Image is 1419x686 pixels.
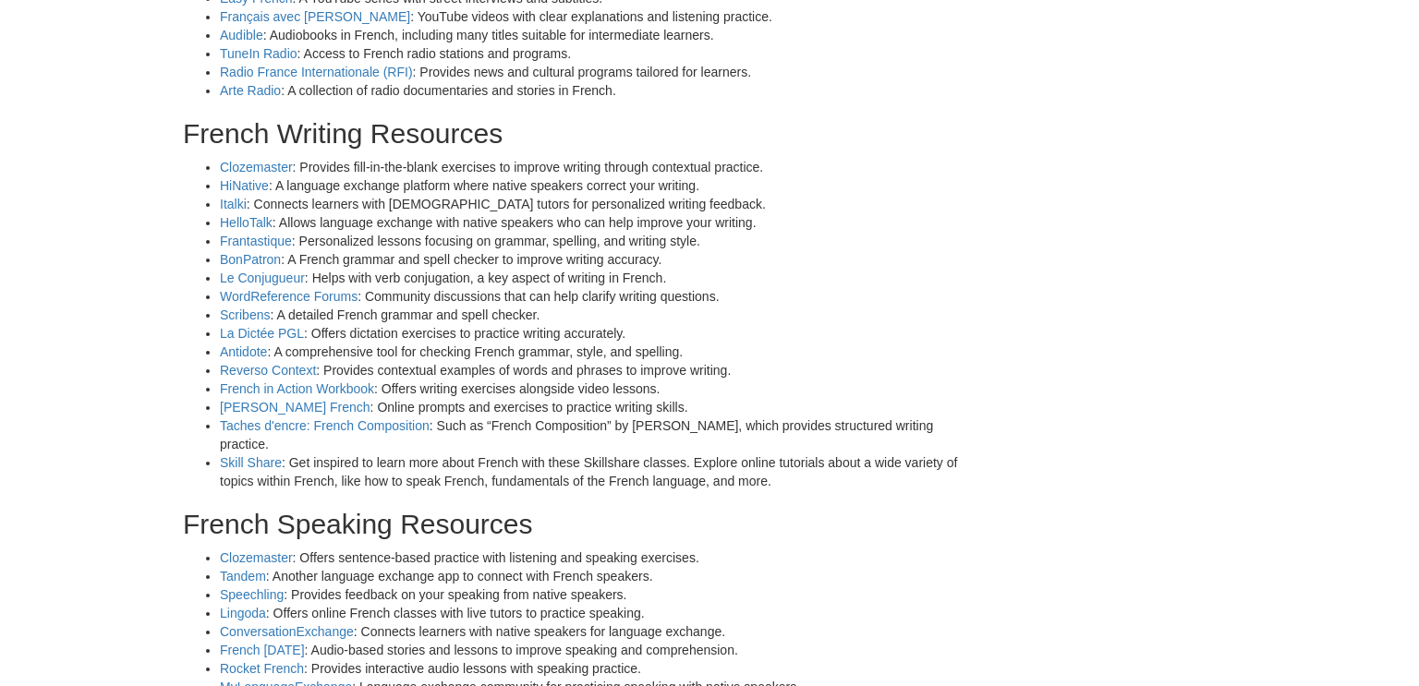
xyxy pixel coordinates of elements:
li: : Offers writing exercises alongside video lessons. [220,379,966,398]
a: WordReference Forums [220,289,358,304]
li: : Provides fill-in-the-blank exercises to improve writing through contextual practice. [220,158,966,176]
li: : Provides interactive audio lessons with speaking practice. [220,659,966,678]
li: : Offers dictation exercises to practice writing accurately. [220,324,966,343]
a: Rocket French [220,661,304,676]
li: : Another language exchange app to connect with French speakers. [220,567,966,585]
li: : Connects learners with native speakers for language exchange. [220,622,966,641]
li: : Allows language exchange with native speakers who can help improve your writing. [220,213,966,232]
a: Taches d'encre: French Composition [220,418,430,433]
li: : Helps with verb conjugation, a key aspect of writing in French. [220,269,966,287]
a: Tandem [220,569,266,584]
li: : A collection of radio documentaries and stories in French. [220,81,966,100]
a: Radio France Internationale (RFI) [220,65,413,79]
a: ConversationExchange [220,624,354,639]
li: : Audio-based stories and lessons to improve speaking and comprehension. [220,641,966,659]
a: French [DATE] [220,643,305,657]
li: : Such as “French Composition” by [PERSON_NAME], which provides structured writing practice. [220,416,966,453]
a: Audible [220,28,263,42]
h2: French Writing Resources [183,118,966,149]
a: La Dictée PGL [220,326,304,341]
a: Scribens [220,307,270,322]
a: [PERSON_NAME] French [220,400,370,415]
li: : Provides contextual examples of words and phrases to improve writing. [220,361,966,379]
li: : Offers online French classes with live tutors to practice speaking. [220,604,966,622]
li: : Provides news and cultural programs tailored for learners. [220,63,966,81]
li: : Offers sentence-based practice with listening and speaking exercises. [220,548,966,567]
a: Speechling [220,587,284,602]
li: : Online prompts and exercises to practice writing skills. [220,398,966,416]
a: Skill Share [220,455,282,470]
li: : A comprehensive tool for checking French grammar, style, and spelling. [220,343,966,361]
li: : Personalized lessons focusing on grammar, spelling, and writing style. [220,232,966,250]
a: Clozemaster [220,160,293,175]
li: : Get inspired to learn more about French with these Skillshare classes. Explore online tutorials... [220,453,966,490]
a: Reverso Context [220,363,316,378]
a: Français avec [PERSON_NAME] [220,9,410,24]
li: : Community discussions that can help clarify writing questions. [220,287,966,306]
a: Arte Radio [220,83,281,98]
li: : A detailed French grammar and spell checker. [220,306,966,324]
li: : Provides feedback on your speaking from native speakers. [220,585,966,604]
a: HiNative [220,178,269,193]
a: HelloTalk [220,215,273,230]
li: : YouTube videos with clear explanations and listening practice. [220,7,966,26]
a: French in Action Workbook [220,381,374,396]
a: Clozemaster [220,550,293,565]
a: TuneIn Radio [220,46,297,61]
a: Le Conjugueur [220,271,305,285]
h2: French Speaking Resources [183,509,966,539]
li: : Audiobooks in French, including many titles suitable for intermediate learners. [220,26,966,44]
li: : A French grammar and spell checker to improve writing accuracy. [220,250,966,269]
a: Antidote [220,344,267,359]
li: : Access to French radio stations and programs. [220,44,966,63]
li: : A language exchange platform where native speakers correct your writing. [220,176,966,195]
a: Frantastique [220,234,292,248]
a: BonPatron [220,252,281,267]
a: Lingoda [220,606,266,620]
li: : Connects learners with [DEMOGRAPHIC_DATA] tutors for personalized writing feedback. [220,195,966,213]
a: Italki [220,197,247,211]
